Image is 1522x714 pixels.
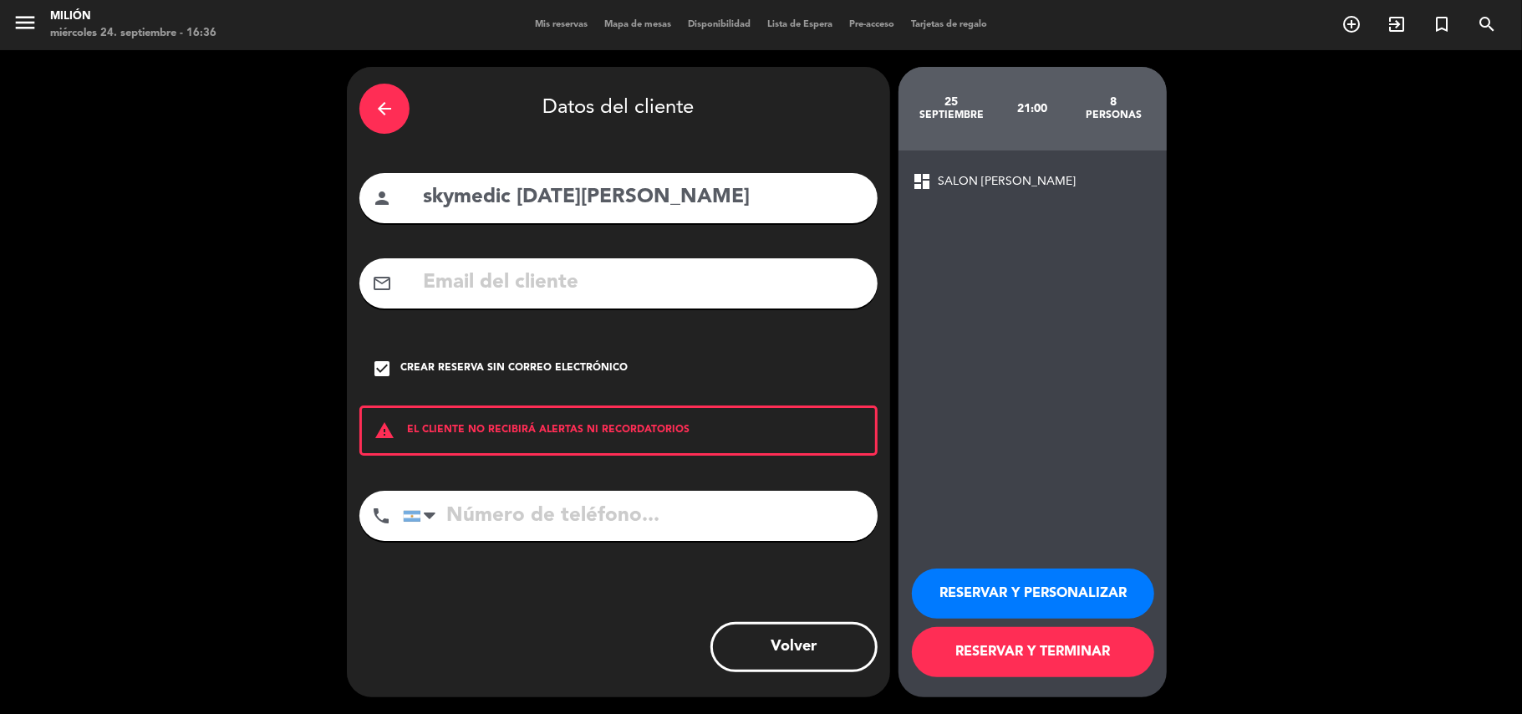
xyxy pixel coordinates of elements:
i: menu [13,10,38,35]
i: person [372,188,392,208]
span: Lista de Espera [759,20,841,29]
div: septiembre [911,109,992,122]
i: phone [371,506,391,526]
div: personas [1073,109,1154,122]
div: miércoles 24. septiembre - 16:36 [50,25,216,42]
i: exit_to_app [1387,14,1407,34]
i: add_circle_outline [1341,14,1362,34]
div: 21:00 [992,79,1073,138]
input: Email del cliente [421,266,865,300]
span: Pre-acceso [841,20,903,29]
input: Número de teléfono... [403,491,878,541]
div: 8 [1073,95,1154,109]
button: Volver [710,622,878,672]
div: 25 [911,95,992,109]
div: Datos del cliente [359,79,878,138]
i: arrow_back [374,99,394,119]
button: RESERVAR Y PERSONALIZAR [912,569,1154,619]
div: EL CLIENTE NO RECIBIRÁ ALERTAS NI RECORDATORIOS [359,405,878,456]
i: search [1477,14,1497,34]
span: Disponibilidad [680,20,759,29]
span: Mapa de mesas [596,20,680,29]
i: mail_outline [372,273,392,293]
span: Tarjetas de regalo [903,20,995,29]
div: Crear reserva sin correo electrónico [400,360,628,377]
button: RESERVAR Y TERMINAR [912,627,1154,677]
i: turned_in_not [1432,14,1452,34]
div: Argentina: +54 [404,492,442,540]
span: Mis reservas [527,20,596,29]
div: Milión [50,8,216,25]
button: menu [13,10,38,41]
input: Nombre del cliente [421,181,865,215]
i: check_box [372,359,392,379]
span: dashboard [912,171,932,191]
span: SALON [PERSON_NAME] [938,172,1076,191]
i: warning [362,421,407,441]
